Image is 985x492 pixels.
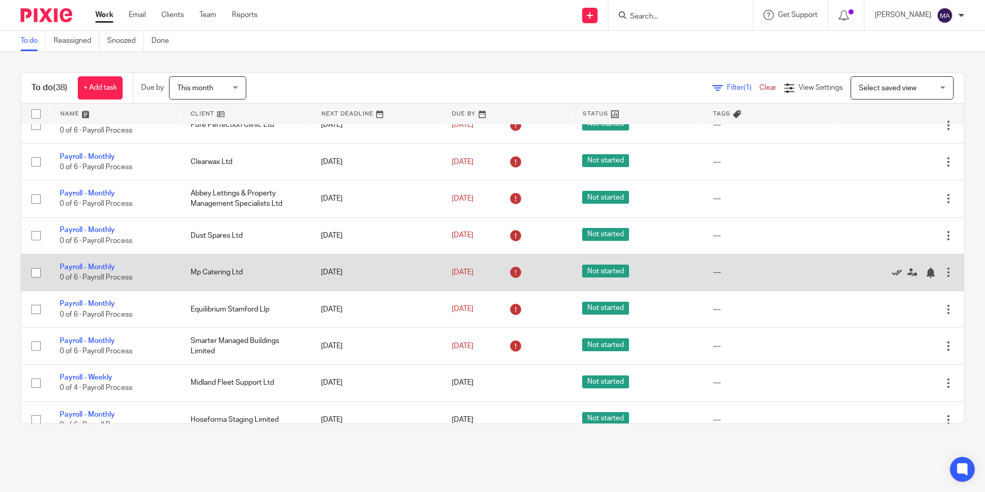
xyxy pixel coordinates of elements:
td: [DATE] [311,327,441,364]
span: 0 of 6 · Payroll Process [60,421,132,429]
a: Payroll - Monthly [60,153,115,160]
span: [DATE] [452,380,473,387]
a: To do [21,31,46,51]
span: 0 of 6 · Payroll Process [60,201,132,208]
a: Work [95,10,113,20]
div: --- [713,120,823,130]
a: Done [151,31,177,51]
span: [DATE] [452,416,473,423]
span: Not started [582,338,629,351]
td: Midland Fleet Support Ltd [180,365,311,401]
span: View Settings [799,84,843,91]
td: [DATE] [311,254,441,291]
span: 0 of 6 · Payroll Process [60,274,132,281]
span: Not started [582,412,629,425]
td: [DATE] [311,291,441,327]
span: (1) [743,84,752,91]
span: Get Support [778,11,818,19]
a: Team [199,10,216,20]
a: Snoozed [107,31,144,51]
a: Email [129,10,146,20]
div: --- [713,341,823,351]
a: Reassigned [54,31,99,51]
span: 0 of 6 · Payroll Process [60,163,132,171]
a: Payroll - Monthly [60,190,115,197]
div: --- [713,378,823,388]
span: Not started [582,154,629,167]
div: --- [713,157,823,167]
span: 0 of 4 · Payroll Process [60,385,132,392]
a: Reports [232,10,258,20]
td: Pure Perfection Clinic Ltd [180,107,311,143]
a: Payroll - Monthly [60,300,115,307]
span: [DATE] [452,269,473,276]
span: [DATE] [452,195,473,202]
a: Clients [161,10,184,20]
span: Filter [727,84,759,91]
a: Payroll - Monthly [60,226,115,234]
span: 0 of 6 · Payroll Process [60,311,132,318]
div: --- [713,193,823,204]
td: [DATE] [311,107,441,143]
a: Clear [759,84,776,91]
a: Payroll - Monthly [60,264,115,271]
a: Mark as done [892,267,907,277]
span: [DATE] [452,306,473,313]
span: [DATE] [452,121,473,128]
span: Select saved view [859,85,916,92]
span: 0 of 6 · Payroll Process [60,127,132,134]
div: --- [713,304,823,315]
td: Abbey Lettings & Property Management Specialists Ltd [180,181,311,217]
td: [DATE] [311,181,441,217]
a: Payroll - Weekly [60,374,112,381]
td: Smarter Managed Buildings Limited [180,327,311,364]
td: Equilibrium Stamford Llp [180,291,311,327]
td: Mp Catering Ltd [180,254,311,291]
a: + Add task [78,76,123,100]
td: [DATE] [311,365,441,401]
span: [DATE] [452,232,473,239]
span: Not started [582,375,629,388]
td: [DATE] [311,401,441,438]
span: Not started [582,302,629,315]
span: (38) [53,84,67,92]
img: svg%3E [937,7,953,24]
span: Not started [582,265,629,277]
div: --- [713,415,823,425]
td: Clearwax Ltd [180,143,311,180]
h1: To do [31,83,67,93]
td: Dust Spares Ltd [180,217,311,254]
p: Due by [141,83,164,93]
span: [DATE] [452,342,473,350]
div: --- [713,267,823,277]
p: [PERSON_NAME] [875,10,931,20]
a: Payroll - Monthly [60,411,115,418]
img: Pixie [21,8,72,22]
td: [DATE] [311,217,441,254]
span: This month [177,85,213,92]
span: Tags [713,111,731,117]
span: Not started [582,191,629,204]
span: 0 of 6 · Payroll Process [60,348,132,355]
td: [DATE] [311,143,441,180]
td: Hoseforma Staging Limited [180,401,311,438]
div: --- [713,231,823,241]
span: [DATE] [452,158,473,166]
a: Payroll - Monthly [60,337,115,345]
input: Search [629,12,722,22]
span: 0 of 6 · Payroll Process [60,237,132,244]
span: Not started [582,228,629,241]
